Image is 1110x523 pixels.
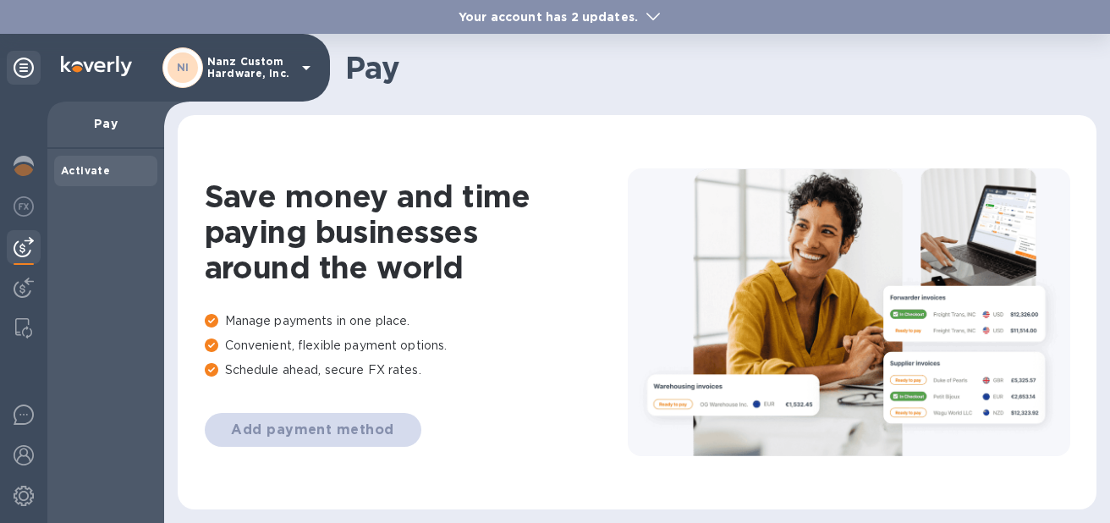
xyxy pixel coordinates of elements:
[205,179,628,285] h1: Save money and time paying businesses around the world
[205,361,628,379] p: Schedule ahead, secure FX rates.
[207,56,292,80] p: Nanz Custom Hardware, Inc.
[177,61,190,74] b: NI
[61,115,151,132] p: Pay
[14,196,34,217] img: Foreign exchange
[61,56,132,76] img: Logo
[205,312,628,330] p: Manage payments in one place.
[345,50,1083,85] h1: Pay
[205,337,628,355] p: Convenient, flexible payment options.
[61,164,110,177] b: Activate
[459,10,638,24] b: Your account has 2 updates.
